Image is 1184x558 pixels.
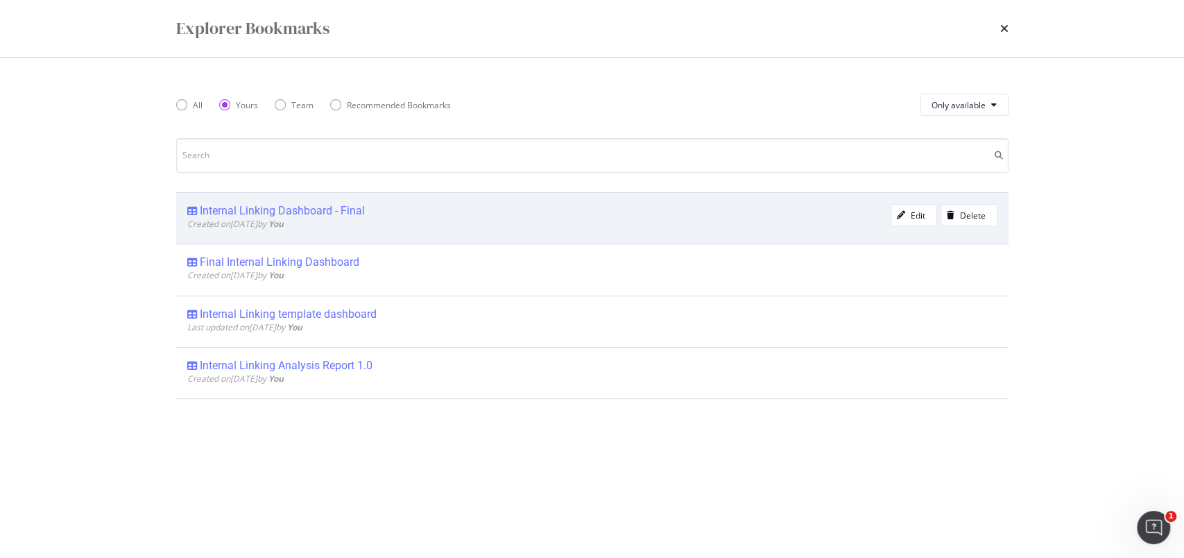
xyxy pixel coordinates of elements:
div: Recommended Bookmarks [330,99,451,111]
b: You [268,269,284,281]
input: Search [176,138,1009,173]
div: Internal Linking template dashboard [200,307,377,321]
div: Edit [911,210,925,221]
b: You [268,373,284,384]
div: All [193,99,203,111]
b: You [287,321,302,333]
span: Only available [932,99,986,111]
span: 1 [1165,511,1176,522]
button: Delete [941,204,997,226]
div: Delete [960,210,986,221]
div: Team [291,99,314,111]
div: Internal Linking Analysis Report 1.0 [200,359,372,373]
button: Only available [920,94,1009,116]
div: Recommended Bookmarks [347,99,451,111]
button: Edit [891,204,937,226]
span: Created on [DATE] by [187,269,284,281]
div: Final Internal Linking Dashboard [200,255,359,269]
span: Created on [DATE] by [187,373,284,384]
b: You [268,218,284,230]
div: Internal Linking Dashboard - Final [200,204,365,218]
div: Explorer Bookmarks [176,17,329,40]
iframe: Intercom live chat [1137,511,1170,544]
div: All [176,99,203,111]
div: Yours [236,99,258,111]
div: Team [275,99,314,111]
div: Yours [219,99,258,111]
div: times [1000,17,1009,40]
span: Last updated on [DATE] by [187,321,302,333]
span: Created on [DATE] by [187,218,284,230]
